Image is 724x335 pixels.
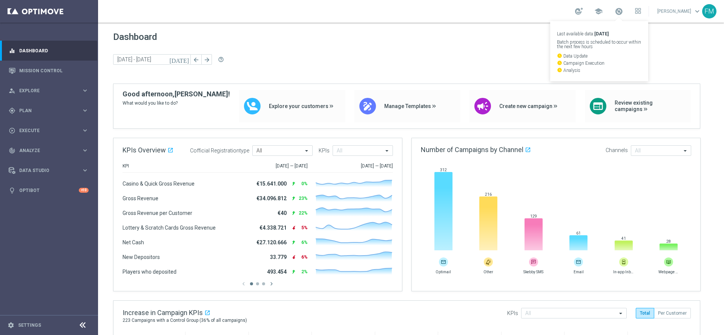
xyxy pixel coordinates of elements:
a: Mission Control [19,61,89,81]
i: watch_later [557,60,562,65]
p: Data Update [557,53,641,58]
button: gps_fixed Plan keyboard_arrow_right [8,108,89,114]
i: person_search [9,87,15,94]
a: Optibot [19,180,79,200]
i: keyboard_arrow_right [81,147,89,154]
div: Explore [9,87,81,94]
i: watch_later [557,67,562,73]
strong: [DATE] [594,31,609,37]
p: Analysis [557,67,641,73]
div: FM [702,4,716,18]
a: [PERSON_NAME]keyboard_arrow_down [657,6,702,17]
div: Analyze [9,147,81,154]
span: keyboard_arrow_down [693,7,701,15]
p: Campaign Execution [557,60,641,65]
i: play_circle_outline [9,127,15,134]
span: Analyze [19,148,81,153]
div: Plan [9,107,81,114]
span: school [594,7,603,15]
i: gps_fixed [9,107,15,114]
button: lightbulb Optibot +10 [8,187,89,193]
div: Optibot [9,180,89,200]
button: equalizer Dashboard [8,48,89,54]
i: keyboard_arrow_right [81,127,89,134]
a: Settings [18,323,41,327]
a: Last available data:[DATE] Batch process is scheduled to occur within the next few hours watch_la... [614,6,624,18]
button: track_changes Analyze keyboard_arrow_right [8,148,89,154]
span: Plan [19,108,81,113]
button: play_circle_outline Execute keyboard_arrow_right [8,128,89,134]
button: Mission Control [8,68,89,74]
span: Execute [19,128,81,133]
i: track_changes [9,147,15,154]
div: +10 [79,188,89,193]
div: Mission Control [9,61,89,81]
i: keyboard_arrow_right [81,167,89,174]
button: Data Studio keyboard_arrow_right [8,167,89,174]
i: lightbulb [9,187,15,194]
i: equalizer [9,47,15,54]
a: Dashboard [19,41,89,61]
div: Dashboard [9,41,89,61]
p: Last available data: [557,32,641,36]
div: Execute [9,127,81,134]
div: Data Studio [9,167,81,174]
span: Data Studio [19,168,81,173]
p: Batch process is scheduled to occur within the next few hours [557,40,641,49]
i: keyboard_arrow_right [81,107,89,114]
button: person_search Explore keyboard_arrow_right [8,88,89,94]
i: watch_later [557,53,562,58]
i: settings [8,322,14,329]
i: keyboard_arrow_right [81,87,89,94]
span: Explore [19,88,81,93]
